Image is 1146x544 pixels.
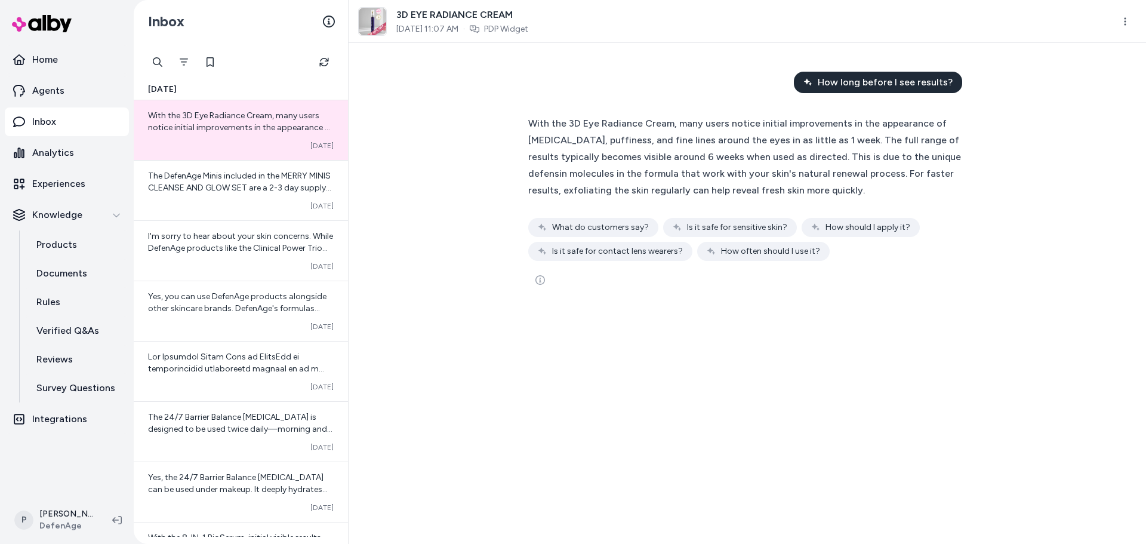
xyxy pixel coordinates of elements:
a: Reviews [24,345,129,374]
span: [DATE] [310,382,334,392]
p: Agents [32,84,64,98]
span: Is it safe for sensitive skin? [687,222,787,233]
p: Survey Questions [36,381,115,395]
span: DefenAge [39,520,93,532]
p: Inbox [32,115,56,129]
p: Knowledge [32,208,82,222]
p: Home [32,53,58,67]
span: [DATE] [310,503,334,512]
a: Lor Ipsumdol Sitam Cons ad ElitsEdd ei temporincidid utlaboreetd magnaal en ad m veniamqui nostru... [134,341,348,401]
a: Yes, you can use DefenAge products alongside other skincare brands. DefenAge's formulas work thro... [134,281,348,341]
a: Products [24,230,129,259]
img: alby Logo [12,15,72,32]
span: How often should I use it? [721,245,820,257]
a: Inbox [5,107,129,136]
h2: Inbox [148,13,184,30]
span: Is it safe for contact lens wearers? [552,245,683,257]
img: 3d_eye_radiance_cream.png [359,8,386,35]
p: Products [36,238,77,252]
span: I'm sorry to hear about your skin concerns. While DefenAge products like the Clinical Power Trio ... [148,231,333,492]
span: [DATE] [310,442,334,452]
p: Documents [36,266,87,281]
a: Agents [5,76,129,105]
p: [PERSON_NAME] [39,508,93,520]
button: P[PERSON_NAME]DefenAge [7,501,103,539]
p: Experiences [32,177,85,191]
span: Yes, you can use DefenAge products alongside other skincare brands. DefenAge's formulas work thro... [148,291,332,445]
a: Verified Q&As [24,316,129,345]
p: Reviews [36,352,73,367]
button: Refresh [312,50,336,74]
span: How should I apply it? [825,222,910,233]
button: See more [528,268,552,292]
a: I'm sorry to hear about your skin concerns. While DefenAge products like the Clinical Power Trio ... [134,220,348,281]
p: Analytics [32,146,74,160]
span: [DATE] [310,141,334,150]
span: [DATE] [310,322,334,331]
a: Documents [24,259,129,288]
span: With the 3D Eye Radiance Cream, many users notice initial improvements in the appearance of [MEDI... [148,110,333,240]
button: Knowledge [5,201,129,229]
a: Analytics [5,139,129,167]
a: PDP Widget [484,23,528,35]
a: Experiences [5,170,129,198]
button: Filter [172,50,196,74]
span: With the 3D Eye Radiance Cream, many users notice initial improvements in the appearance of [MEDI... [528,118,961,196]
a: Integrations [5,405,129,434]
a: Home [5,45,129,74]
span: 3D EYE RADIANCE CREAM [396,8,528,22]
a: The 24/7 Barrier Balance [MEDICAL_DATA] is designed to be used twice daily—morning and evening—as... [134,401,348,462]
span: [DATE] 11:07 AM [396,23,458,35]
p: Integrations [32,412,87,426]
a: Yes, the 24/7 Barrier Balance [MEDICAL_DATA] can be used under makeup. It deeply hydrates and smo... [134,462,348,522]
span: What do customers say? [552,222,649,233]
span: The 24/7 Barrier Balance [MEDICAL_DATA] is designed to be used twice daily—morning and evening—as... [148,412,332,494]
span: [DATE] [148,84,177,96]
a: With the 3D Eye Radiance Cream, many users notice initial improvements in the appearance of [MEDI... [134,100,348,160]
span: [DATE] [310,201,334,211]
a: Survey Questions [24,374,129,402]
span: How long before I see results? [818,75,953,90]
a: The DefenAge Minis included in the MERRY MINIS CLEANSE AND GLOW SET are a 2-3 day supply of some ... [134,160,348,220]
span: The DefenAge Minis included in the MERRY MINIS CLEANSE AND GLOW SET are a 2-3 day supply of some ... [148,171,331,360]
a: Rules [24,288,129,316]
p: Verified Q&As [36,324,99,338]
span: · [463,23,465,35]
span: P [14,511,33,530]
span: [DATE] [310,262,334,271]
p: Rules [36,295,60,309]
